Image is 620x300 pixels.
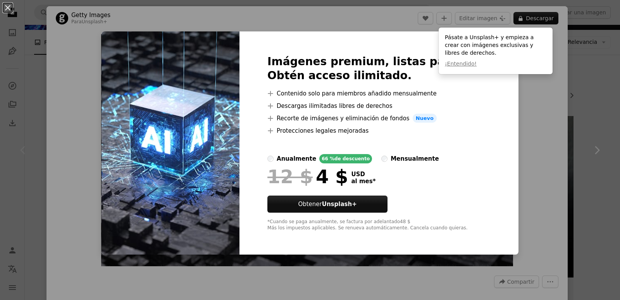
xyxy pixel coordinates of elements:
div: Pásate a Unsplash+ y empieza a crear con imágenes exclusivas y libres de derechos. [439,28,553,74]
span: Nuevo [413,114,437,123]
div: anualmente [277,154,316,163]
div: 66 % de descuento [319,154,372,163]
button: ¡Entendido! [445,60,477,68]
strong: Unsplash+ [322,201,357,208]
div: mensualmente [391,154,439,163]
input: mensualmente [381,156,387,162]
li: Recorte de imágenes y eliminación de fondos [267,114,491,123]
li: Protecciones legales mejoradas [267,126,491,135]
span: al mes * [351,178,375,185]
span: USD [351,171,375,178]
div: *Cuando se paga anualmente, se factura por adelantado 48 $ Más los impuestos aplicables. Se renue... [267,219,491,231]
div: 4 $ [267,166,348,187]
span: 12 $ [267,166,313,187]
img: premium_photo-1683121710572-7723bd2e235d [102,31,239,255]
h2: Imágenes premium, listas para usar. Obtén acceso ilimitado. [267,55,491,83]
li: Descargas ilimitadas libres de derechos [267,101,491,111]
button: ObtenerUnsplash+ [267,196,387,213]
li: Contenido solo para miembros añadido mensualmente [267,89,491,98]
input: anualmente66 %de descuento [267,156,274,162]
